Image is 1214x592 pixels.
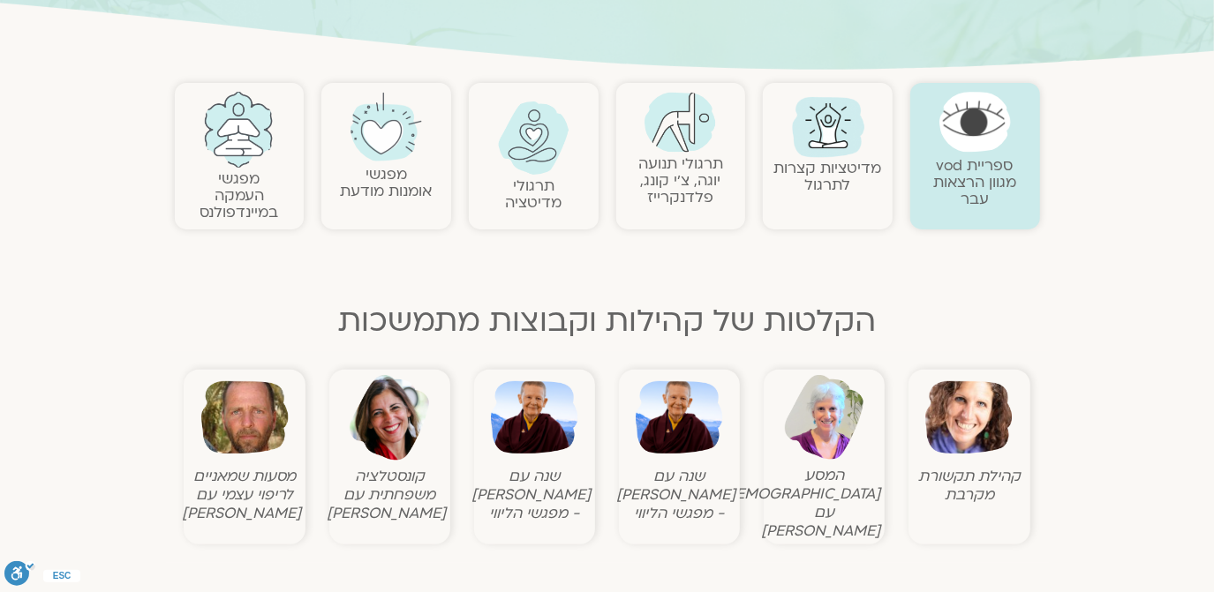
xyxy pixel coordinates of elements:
[175,303,1040,339] h2: הקלטות של קהילות וקבוצות מתמשכות
[638,154,723,207] a: תרגולי תנועהיוגה, צ׳י קונג, פלדנקרייז
[768,466,880,540] figcaption: המסע [DEMOGRAPHIC_DATA] עם [PERSON_NAME]
[505,176,562,213] a: תרגולימדיטציה
[200,169,278,222] a: מפגשיהעמקה במיינדפולנס
[188,467,300,522] figcaption: מסעות שמאניים לריפוי עצמי עם [PERSON_NAME]
[479,467,591,522] figcaption: שנה עם [PERSON_NAME] - מפגשי הליווי
[341,164,433,201] a: מפגשיאומנות מודעת
[774,158,882,195] a: מדיטציות קצרות לתרגול
[623,467,735,522] figcaption: שנה עם [PERSON_NAME] - מפגשי הליווי
[913,467,1025,504] figcaption: קהילת תקשורת מקרבת
[334,467,446,522] figcaption: קונסטלציה משפחתית עם [PERSON_NAME]
[933,155,1016,209] a: ספריית vodמגוון הרצאות עבר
